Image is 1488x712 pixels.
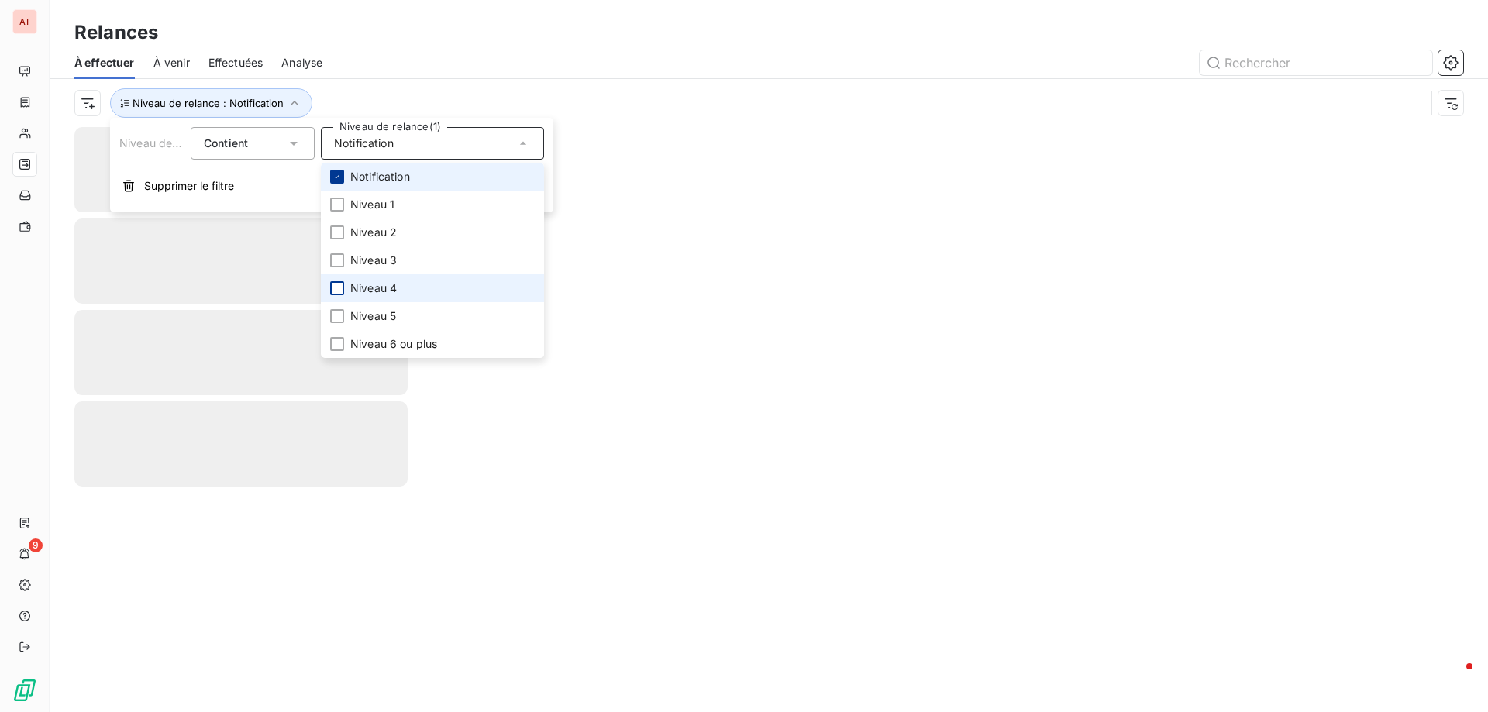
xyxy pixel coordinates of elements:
[350,253,397,268] span: Niveau 3
[110,88,312,118] button: Niveau de relance : Notification
[74,55,135,71] span: À effectuer
[350,308,396,324] span: Niveau 5
[12,678,37,703] img: Logo LeanPay
[110,169,553,203] button: Supprimer le filtre
[350,197,394,212] span: Niveau 1
[1435,659,1472,697] iframe: Intercom live chat
[204,136,248,150] span: Contient
[12,9,37,34] div: AT
[281,55,322,71] span: Analyse
[119,136,214,150] span: Niveau de relance
[350,225,397,240] span: Niveau 2
[1200,50,1432,75] input: Rechercher
[208,55,263,71] span: Effectuées
[74,19,158,46] h3: Relances
[144,178,234,194] span: Supprimer le filtre
[350,280,397,296] span: Niveau 4
[133,97,284,109] span: Niveau de relance : Notification
[153,55,190,71] span: À venir
[334,136,394,151] span: Notification
[29,538,43,552] span: 9
[350,169,410,184] span: Notification
[350,336,437,352] span: Niveau 6 ou plus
